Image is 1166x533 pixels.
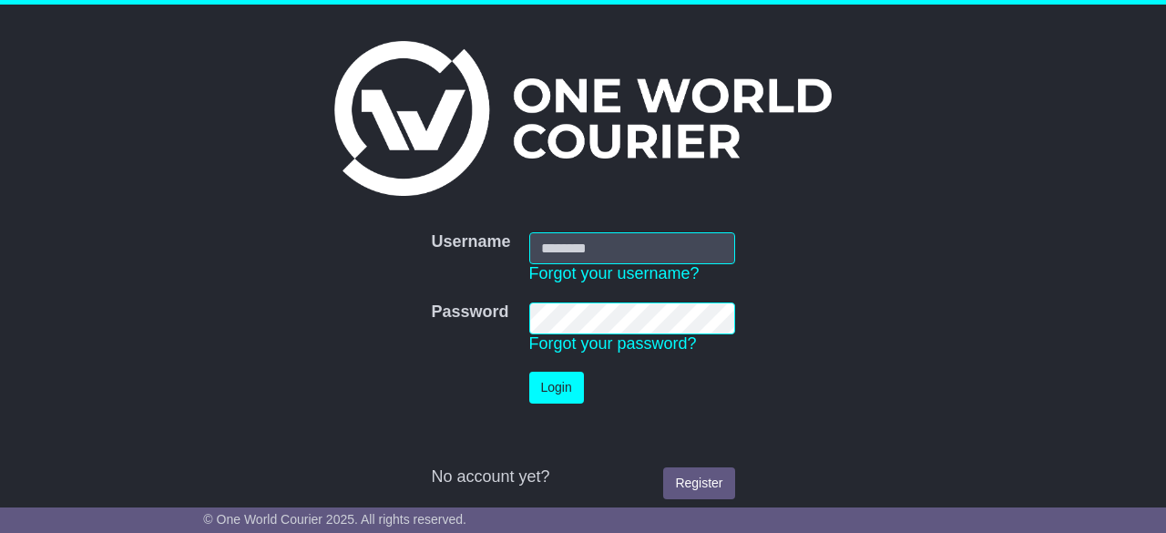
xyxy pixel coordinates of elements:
label: Password [431,302,508,323]
span: © One World Courier 2025. All rights reserved. [203,512,466,527]
a: Forgot your username? [529,264,700,282]
button: Login [529,372,584,404]
img: One World [334,41,832,196]
a: Forgot your password? [529,334,697,353]
label: Username [431,232,510,252]
div: No account yet? [431,467,734,487]
a: Register [663,467,734,499]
